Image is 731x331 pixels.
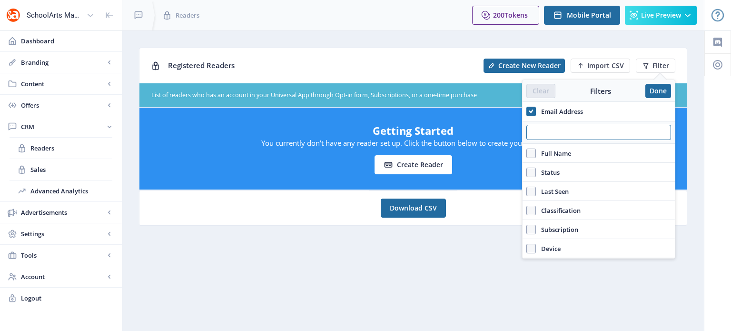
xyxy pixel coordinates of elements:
span: Tokens [504,10,528,20]
button: Filter [636,59,675,73]
p: You currently don't have any reader set up. Click the button below to create your first reader. [149,138,677,148]
span: Filter [652,62,669,70]
span: Email Address [536,106,583,117]
a: New page [565,59,630,73]
span: Last Seen [536,186,569,197]
img: properties.app_icon.png [6,8,21,23]
span: Create New Reader [498,62,561,70]
span: Import CSV [587,62,624,70]
button: Create reader [375,155,452,174]
span: Dashboard [21,36,114,46]
span: Subscription [536,224,578,235]
span: Live Preview [641,11,681,19]
span: Advanced Analytics [30,186,112,196]
span: Sales [30,165,112,174]
div: List of readers who has an account in your Universal App through Opt-in form, Subscriptions, or a... [151,91,618,100]
a: New page [478,59,565,73]
button: Live Preview [625,6,697,25]
span: Logout [21,293,114,303]
span: Mobile Portal [567,11,611,19]
a: Readers [10,138,112,159]
span: Tools [21,251,105,260]
span: Advertisements [21,208,105,217]
div: SchoolArts Magazine [27,5,83,26]
span: Branding [21,58,105,67]
span: Registered Readers [168,60,235,70]
span: Status [536,167,560,178]
span: Readers [176,10,199,20]
a: Advanced Analytics [10,181,112,201]
app-collection-view: Registered Readers [139,48,687,191]
span: Content [21,79,105,89]
span: Readers [30,143,112,153]
a: Sales [10,159,112,180]
span: Offers [21,100,105,110]
span: Full Name [536,148,571,159]
button: Clear [526,84,555,98]
div: Filters [555,86,645,96]
span: Settings [21,229,105,239]
span: CRM [21,122,105,131]
a: Download CSV [381,199,446,218]
span: Classification [536,205,581,216]
h5: Getting Started [149,123,677,138]
span: Account [21,272,105,281]
button: Done [645,84,671,98]
span: Device [536,243,561,254]
button: Import CSV [571,59,630,73]
button: Create New Reader [484,59,565,73]
button: 200Tokens [472,6,539,25]
button: Mobile Portal [544,6,620,25]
